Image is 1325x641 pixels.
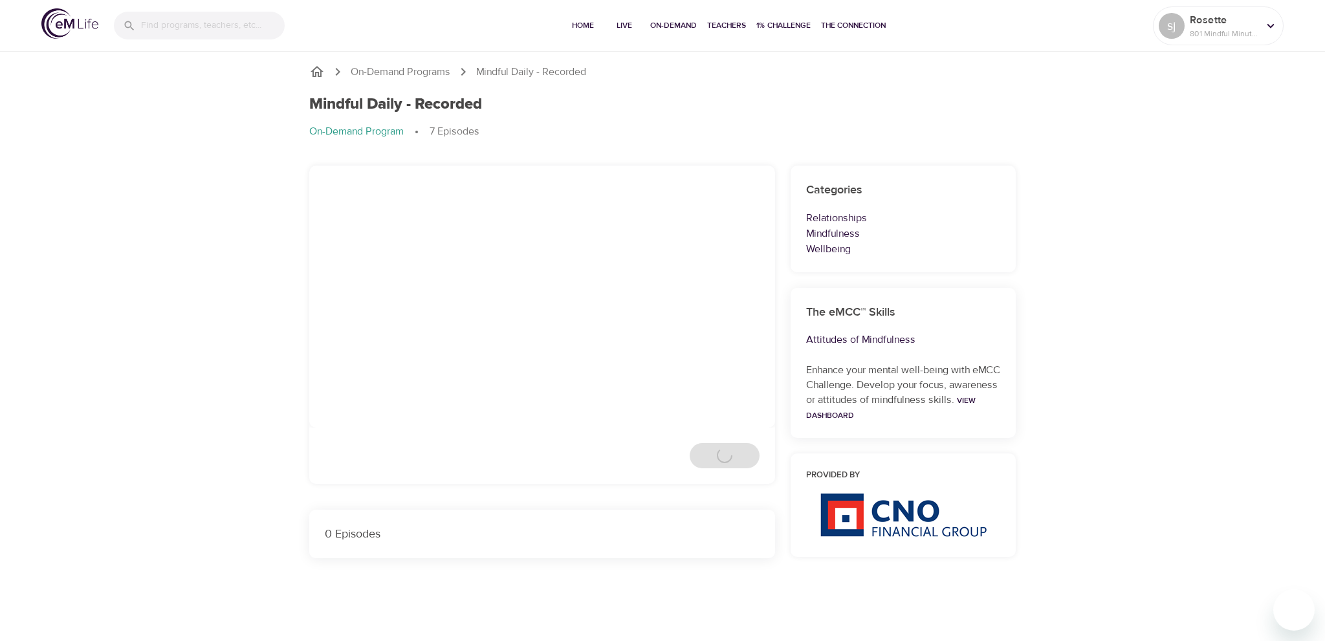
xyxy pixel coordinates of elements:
p: Enhance your mental well-being with eMCC Challenge. Develop your focus, awareness or attitudes of... [806,363,1000,422]
nav: breadcrumb [309,64,1016,80]
p: On-Demand Program [309,124,404,139]
p: Attitudes of Mindfulness [806,332,1000,347]
h6: The eMCC™ Skills [806,303,1000,322]
input: Find programs, teachers, etc... [141,12,285,39]
span: Teachers [707,19,746,32]
iframe: Button to launch messaging window [1273,589,1315,631]
p: Wellbeing [806,241,1000,257]
h6: Categories [806,181,1000,200]
p: 0 Episodes [325,525,760,543]
span: Live [609,19,640,32]
p: Relationships [806,210,1000,226]
h1: Mindful Daily - Recorded [309,95,482,114]
h6: Provided by [806,469,1000,483]
span: Home [567,19,598,32]
p: Mindfulness [806,226,1000,241]
p: Mindful Daily - Recorded [476,65,586,80]
img: CNO%20logo.png [820,493,987,537]
span: The Connection [821,19,886,32]
p: 801 Mindful Minutes [1190,28,1258,39]
div: sj [1159,13,1185,39]
p: 7 Episodes [430,124,479,139]
img: logo [41,8,98,39]
a: On-Demand Programs [351,65,450,80]
span: 1% Challenge [756,19,811,32]
p: Rosette [1190,12,1258,28]
nav: breadcrumb [309,124,1016,140]
span: On-Demand [650,19,697,32]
